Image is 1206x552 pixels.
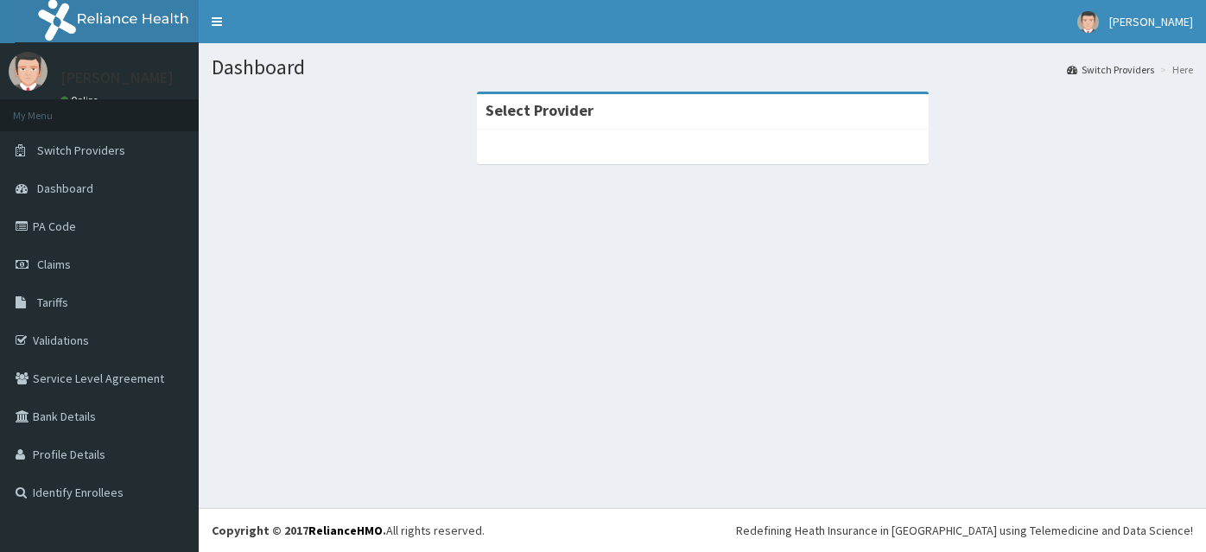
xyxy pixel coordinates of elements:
[1067,62,1154,77] a: Switch Providers
[1156,62,1193,77] li: Here
[212,523,386,538] strong: Copyright © 2017 .
[37,295,68,310] span: Tariffs
[1077,11,1099,33] img: User Image
[9,52,48,91] img: User Image
[486,100,593,120] strong: Select Provider
[60,70,174,86] p: [PERSON_NAME]
[37,143,125,158] span: Switch Providers
[1109,14,1193,29] span: [PERSON_NAME]
[37,257,71,272] span: Claims
[736,522,1193,539] div: Redefining Heath Insurance in [GEOGRAPHIC_DATA] using Telemedicine and Data Science!
[60,94,102,106] a: Online
[212,56,1193,79] h1: Dashboard
[199,508,1206,552] footer: All rights reserved.
[37,181,93,196] span: Dashboard
[308,523,383,538] a: RelianceHMO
